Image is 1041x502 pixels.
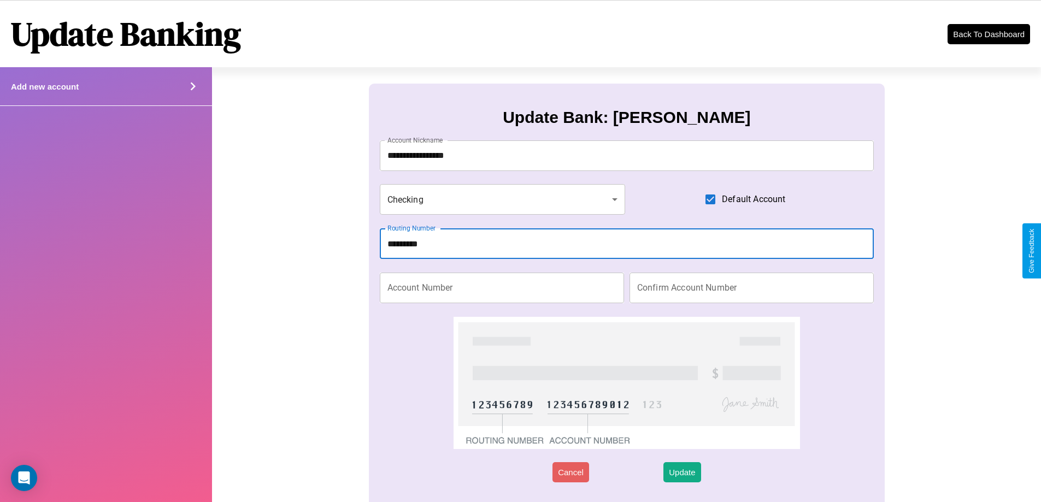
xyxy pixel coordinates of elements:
h1: Update Banking [11,11,241,56]
button: Cancel [552,462,589,482]
label: Routing Number [387,223,436,233]
button: Update [663,462,701,482]
h3: Update Bank: [PERSON_NAME] [503,108,750,127]
img: check [454,317,799,449]
div: Open Intercom Messenger [11,465,37,491]
span: Default Account [722,193,785,206]
label: Account Nickname [387,135,443,145]
button: Back To Dashboard [948,24,1030,44]
div: Give Feedback [1028,229,1036,273]
h4: Add new account [11,82,79,91]
div: Checking [380,184,626,215]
